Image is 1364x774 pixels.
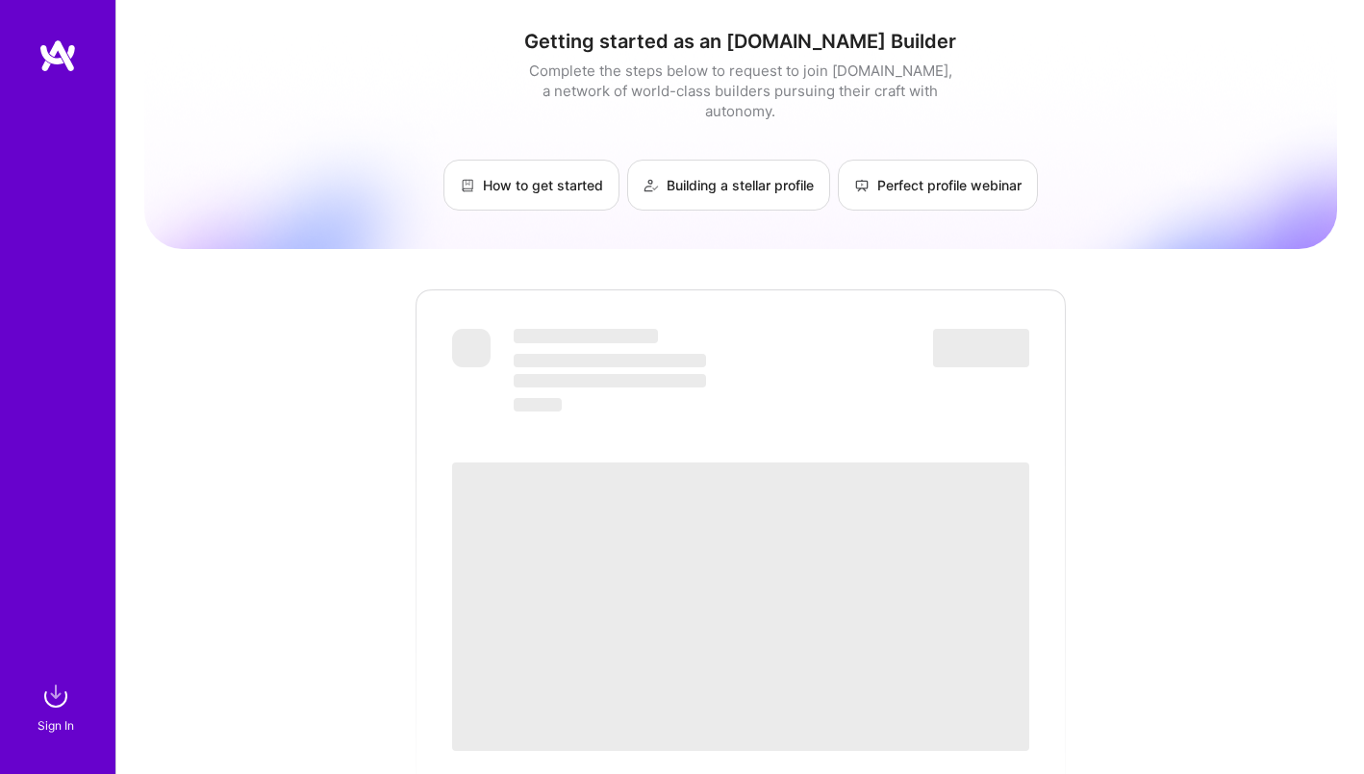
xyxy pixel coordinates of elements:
span: ‌ [514,398,562,412]
span: ‌ [452,329,491,367]
span: ‌ [514,354,706,367]
img: How to get started [460,178,475,193]
a: How to get started [443,160,619,211]
a: Perfect profile webinar [838,160,1038,211]
span: ‌ [933,329,1029,367]
a: sign inSign In [40,677,75,736]
h1: Getting started as an [DOMAIN_NAME] Builder [144,30,1337,53]
div: Sign In [38,715,74,736]
div: Complete the steps below to request to join [DOMAIN_NAME], a network of world-class builders purs... [524,61,957,121]
span: ‌ [452,462,1029,751]
img: logo [38,38,77,73]
img: sign in [37,677,75,715]
a: Building a stellar profile [627,160,830,211]
span: ‌ [514,374,706,387]
img: Perfect profile webinar [854,178,870,193]
span: ‌ [514,329,658,343]
img: Building a stellar profile [644,178,659,193]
